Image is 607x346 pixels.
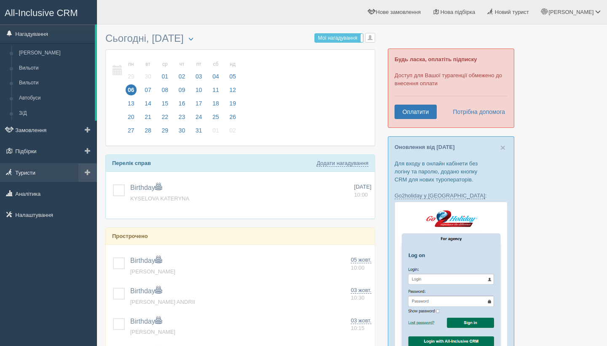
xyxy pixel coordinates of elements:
small: пн [126,61,137,68]
a: [PERSON_NAME] ANDRII [130,299,195,305]
span: 05 [227,71,238,82]
small: вт [142,61,153,68]
span: 26 [227,111,238,122]
span: 25 [210,111,221,122]
a: вт 30 [140,56,156,85]
span: 09 [177,84,188,95]
span: 02 [177,71,188,82]
small: пт [193,61,204,68]
span: 14 [142,98,153,109]
span: 13 [126,98,137,109]
a: Birthday [130,287,162,295]
a: [PERSON_NAME] [130,268,175,275]
a: 13 [123,99,139,112]
a: 25 [208,112,224,126]
span: 01 [210,125,221,136]
span: 17 [193,98,204,109]
a: ср 01 [157,56,173,85]
b: Перелік справ [112,160,151,166]
span: 12 [227,84,238,95]
a: 16 [174,99,190,112]
span: 24 [193,111,204,122]
a: 11 [208,85,224,99]
span: [PERSON_NAME] [548,9,594,15]
a: 10 [191,85,207,99]
span: 29 [159,125,170,136]
a: 29 [157,126,173,139]
span: 21 [142,111,153,122]
a: 18 [208,99,224,112]
span: Нова підбірка [440,9,475,15]
a: 02 [225,126,239,139]
a: Go2holiday у [GEOGRAPHIC_DATA] [395,192,485,199]
span: 29 [126,71,137,82]
span: 22 [159,111,170,122]
button: Close [500,143,505,152]
a: 15 [157,99,173,112]
h3: Сьогодні, [DATE] [105,33,375,45]
a: З/Д [15,106,95,121]
span: 19 [227,98,238,109]
span: 08 [159,84,170,95]
span: 05 жовт. [351,257,371,263]
a: 03 жовт. 10:15 [351,317,371,332]
a: 17 [191,99,207,112]
a: [PERSON_NAME] [130,329,175,335]
a: Вильоти [15,61,95,76]
span: 30 [177,125,188,136]
a: Автобуси [15,91,95,106]
a: пн 29 [123,56,139,85]
span: 23 [177,111,188,122]
span: 16 [177,98,188,109]
a: пт 03 [191,56,207,85]
a: сб 04 [208,56,224,85]
span: 10:15 [351,325,365,331]
a: [DATE] 10:00 [354,183,371,199]
span: 20 [126,111,137,122]
small: чт [177,61,188,68]
a: 22 [157,112,173,126]
p: : [395,192,508,200]
b: Прострочено [112,233,148,239]
a: 27 [123,126,139,139]
span: × [500,143,505,152]
a: Birthday [130,257,162,264]
span: 06 [126,84,137,95]
a: 03 жовт. 10:30 [351,287,371,302]
a: All-Inclusive CRM [0,0,97,24]
a: 08 [157,85,173,99]
small: сб [210,61,221,68]
span: 10:30 [351,295,365,301]
span: Новий турист [495,9,529,15]
a: Birthday [130,318,162,325]
a: 21 [140,112,156,126]
a: 24 [191,112,207,126]
span: 04 [210,71,221,82]
a: 05 жовт. 10:00 [351,256,371,272]
span: 01 [159,71,170,82]
a: Оновлення від [DATE] [395,144,455,150]
a: KYSELOVA KATERYNA [130,195,189,202]
a: 07 [140,85,156,99]
span: 03 [193,71,204,82]
span: 02 [227,125,238,136]
span: All-Inclusive CRM [5,8,78,18]
div: Доступ для Вашої турагенції обмежено до внесення оплати [388,49,514,128]
span: 28 [142,125,153,136]
a: чт 02 [174,56,190,85]
a: 06 [123,85,139,99]
a: 26 [225,112,239,126]
a: Потрібна допомога [447,105,505,119]
a: 09 [174,85,190,99]
span: Мої нагадування [318,35,357,41]
small: ср [159,61,170,68]
a: 12 [225,85,239,99]
a: нд 05 [225,56,239,85]
span: 03 жовт. [351,287,371,294]
span: 15 [159,98,170,109]
a: 20 [123,112,139,126]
